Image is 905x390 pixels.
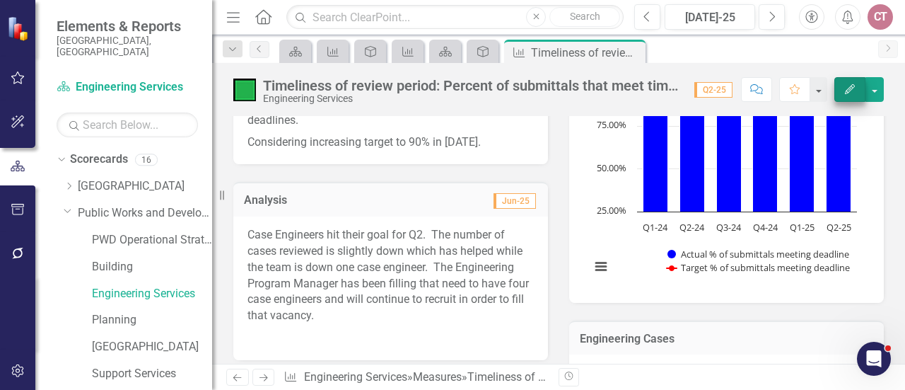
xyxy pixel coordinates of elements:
[717,86,742,212] path: Q3-24, 98.34710744. Actual % of submittals meeting deadline.
[263,93,680,104] div: Engineering Services
[679,221,705,234] text: Q2-24
[92,366,212,382] a: Support Services
[643,86,851,212] g: Actual % of submittals meeting deadline, series 1 of 2. Bar series with 6 bars.
[643,221,668,234] text: Q1-24
[827,106,851,212] path: Q2-25, 86.53846154. Actual % of submittals meeting deadline.
[57,79,198,96] a: Engineering Services
[643,95,668,212] path: Q1-24, 93.16239316. Actual % of submittals meeting deadline.
[583,76,864,289] svg: Interactive chart
[304,370,407,384] a: Engineering Services
[135,154,158,166] div: 16
[580,333,873,345] h3: Engineering Cases
[57,18,198,35] span: Elements & Reports
[694,82,732,98] span: Q2-25
[790,221,814,234] text: Q1-25
[57,35,198,58] small: [GEOGRAPHIC_DATA], [GEOGRAPHIC_DATA]
[284,369,548,386] div: » »
[583,76,870,289] div: Chart. Highcharts interactive chart.
[92,232,212,248] a: PWD Operational Strategy
[597,204,626,217] text: 25.00%
[591,257,611,277] button: View chart menu, Chart
[92,339,212,355] a: [GEOGRAPHIC_DATA]
[247,132,534,151] p: Considering increasing target to 90% in [DATE].
[78,178,212,195] a: [GEOGRAPHIC_DATA]
[92,286,212,302] a: Engineering Services
[665,4,755,30] button: [DATE]-25
[494,193,536,209] span: Jun-25
[78,205,212,222] a: Public Works and Development
[680,101,705,212] path: Q2-24, 89.84375. Actual % of submittals meeting deadline.
[531,44,642,62] div: Timeliness of review period: Percent of submittals that meet time deadlines
[790,104,814,212] path: Q1-25, 87.87878788. Actual % of submittals meeting deadline.
[92,312,212,328] a: Planning
[244,194,390,207] h3: Analysis
[597,161,626,174] text: 50.00%
[247,227,534,327] p: Case Engineers hit their goal for Q2. The number of cases reviewed is slightly down which has hel...
[570,11,600,22] span: Search
[827,221,851,234] text: Q2-25
[716,221,742,234] text: Q3-24
[263,78,680,93] div: Timeliness of review period: Percent of submittals that meet time deadlines
[286,5,624,30] input: Search ClearPoint...
[233,79,256,101] img: On Target
[467,370,842,384] div: Timeliness of review period: Percent of submittals that meet time deadlines
[70,151,128,168] a: Scorecards
[667,248,850,260] button: Show Actual % of submittals meeting deadline
[753,221,778,234] text: Q4-24
[670,9,750,26] div: [DATE]-25
[868,4,893,30] button: CT
[413,370,462,384] a: Measures
[753,98,778,212] path: Q4-24, 91.62303665. Actual % of submittals meeting deadline.
[667,261,851,274] button: Show Target % of submittals meeting deadline
[549,7,620,27] button: Search
[597,118,626,131] text: 75.00%
[857,342,891,376] iframe: Intercom live chat
[7,16,32,41] img: ClearPoint Strategy
[92,259,212,275] a: Building
[57,113,198,137] input: Search Below...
